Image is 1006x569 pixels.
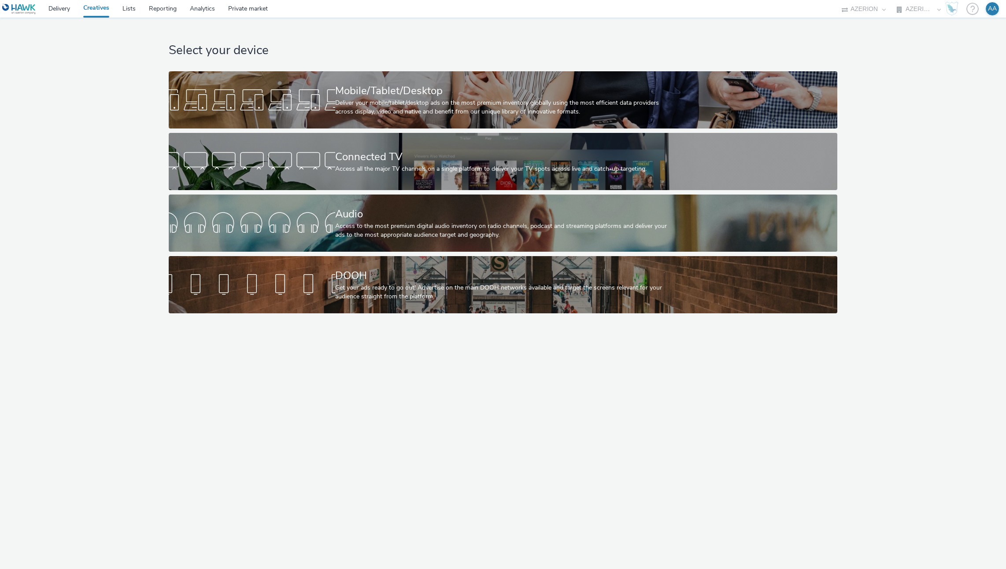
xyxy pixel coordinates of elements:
[988,2,997,15] div: AA
[169,256,837,313] a: DOOHGet your ads ready to go out! Advertise on the main DOOH networks available and target the sc...
[335,206,668,222] div: Audio
[169,42,837,59] h1: Select your device
[945,2,958,16] img: Hawk Academy
[169,133,837,190] a: Connected TVAccess all the major TV channels on a single platform to deliver your TV spots across...
[945,2,962,16] a: Hawk Academy
[335,99,668,117] div: Deliver your mobile/tablet/desktop ads on the most premium inventory globally using the most effi...
[335,268,668,283] div: DOOH
[169,195,837,252] a: AudioAccess to the most premium digital audio inventory on radio channels, podcast and streaming ...
[335,222,668,240] div: Access to the most premium digital audio inventory on radio channels, podcast and streaming platf...
[335,83,668,99] div: Mobile/Tablet/Desktop
[169,71,837,128] a: Mobile/Tablet/DesktopDeliver your mobile/tablet/desktop ads on the most premium inventory globall...
[335,165,668,173] div: Access all the major TV channels on a single platform to deliver your TV spots across live and ca...
[335,283,668,301] div: Get your ads ready to go out! Advertise on the main DOOH networks available and target the screen...
[335,149,668,165] div: Connected TV
[2,4,36,15] img: undefined Logo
